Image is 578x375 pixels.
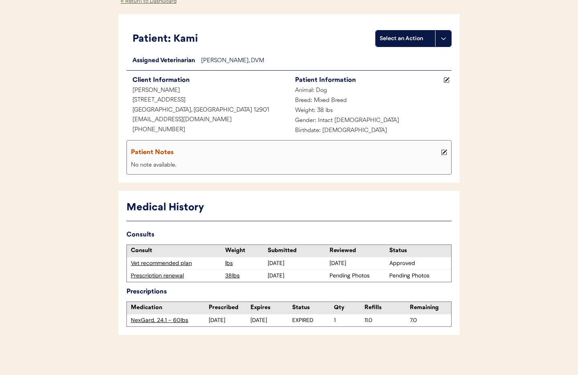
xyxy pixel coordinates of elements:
div: Remaining [410,304,451,312]
div: Breed: Mixed Breed [289,96,452,106]
div: 38lbs [225,272,266,280]
div: Patient Notes [131,147,439,158]
div: [PERSON_NAME] [126,86,289,96]
div: Patient Information [295,75,442,86]
div: Pending Photos [389,272,447,280]
div: Prescriptions [126,286,452,298]
div: [PERSON_NAME], DVM [201,56,452,66]
div: No note available. [129,161,449,171]
div: Medication [131,304,209,312]
div: [DATE] [268,259,326,267]
div: Weight [225,247,266,255]
div: Status [389,247,447,255]
div: Birthdate: [DEMOGRAPHIC_DATA] [289,126,452,136]
div: Submitted [268,247,326,255]
div: Client Information [132,75,289,86]
div: [EMAIL_ADDRESS][DOMAIN_NAME] [126,115,289,125]
div: [DATE] [209,316,250,324]
div: [DATE] [268,272,326,280]
div: [DATE] [250,316,292,324]
div: Weight: 38 lbs [289,106,452,116]
div: EXPIRED [292,316,334,324]
div: 1 [334,316,364,324]
div: Reviewed [330,247,387,255]
div: Assigned Veterinarian [126,56,201,66]
div: Medical History [126,200,452,216]
div: Animal: Dog [289,86,452,96]
div: NexGard, 24.1 - 60lbs [131,316,209,324]
div: Patient: Kami [132,32,375,47]
div: 7.0 [410,316,451,324]
div: Consult [131,247,221,255]
div: lbs [225,259,266,267]
div: Prescription renewal [131,272,221,280]
div: [PHONE_NUMBER] [126,125,289,135]
div: Gender: Intact [DEMOGRAPHIC_DATA] [289,116,452,126]
div: Select an Action [380,35,431,43]
div: Pending Photos [330,272,387,280]
div: Expires [250,304,292,312]
div: Status [292,304,334,312]
div: [DATE] [330,259,387,267]
div: 11.0 [364,316,406,324]
div: Qty [334,304,364,312]
div: Vet recommended plan [131,259,221,267]
div: [GEOGRAPHIC_DATA], [GEOGRAPHIC_DATA] 12901 [126,106,289,116]
div: Prescribed [209,304,250,312]
div: [STREET_ADDRESS] [126,96,289,106]
div: Approved [389,259,447,267]
div: Consults [126,229,452,240]
div: Refills [364,304,406,312]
